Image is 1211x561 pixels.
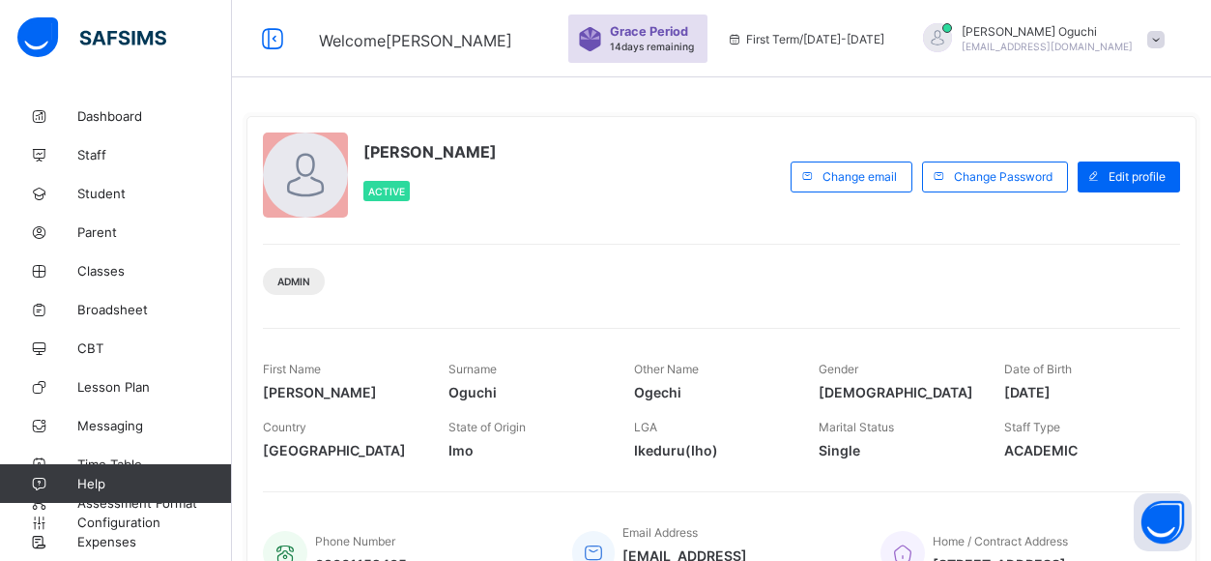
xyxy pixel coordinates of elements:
span: Time Table [77,457,232,472]
span: Admin [277,276,310,287]
span: Ikeduru(Iho) [634,442,791,458]
span: Date of Birth [1004,362,1072,376]
span: Ogechi [634,384,791,400]
span: Expenses [77,534,232,549]
span: Email Address [622,525,698,540]
span: session/term information [727,32,884,46]
span: [DEMOGRAPHIC_DATA] [819,384,975,400]
span: Gender [819,362,858,376]
span: Grace Period [610,24,688,39]
span: Single [819,442,975,458]
button: Open asap [1134,493,1192,551]
span: Classes [77,263,232,279]
span: Parent [77,224,232,240]
img: safsims [17,17,166,58]
span: Messaging [77,418,232,433]
span: 14 days remaining [610,41,694,52]
span: Broadsheet [77,302,232,317]
span: Surname [448,362,497,376]
span: Change Password [954,169,1052,184]
span: First Name [263,362,321,376]
span: CBT [77,340,232,356]
span: Staff Type [1004,420,1060,434]
span: Lesson Plan [77,379,232,395]
span: [PERSON_NAME] Oguchi [962,24,1133,39]
span: [PERSON_NAME] [363,142,497,162]
span: Other Name [634,362,699,376]
span: Welcome [PERSON_NAME] [319,31,512,50]
span: Staff [77,147,232,162]
span: Country [263,420,306,434]
span: ACADEMIC [1004,442,1161,458]
span: Configuration [77,515,231,530]
div: ChristinaOguchi [904,23,1174,55]
span: Help [77,476,231,491]
span: Active [368,186,405,197]
span: Marital Status [819,420,894,434]
span: LGA [634,420,657,434]
span: State of Origin [448,420,526,434]
img: sticker-purple.71386a28dfed39d6af7621340158ba97.svg [578,27,602,51]
span: Edit profile [1109,169,1166,184]
span: Oguchi [448,384,605,400]
span: Phone Number [315,534,395,548]
span: Student [77,186,232,201]
span: [EMAIL_ADDRESS][DOMAIN_NAME] [962,41,1133,52]
span: Imo [448,442,605,458]
span: Dashboard [77,108,232,124]
span: Home / Contract Address [933,534,1068,548]
span: [PERSON_NAME] [263,384,419,400]
span: [DATE] [1004,384,1161,400]
span: [GEOGRAPHIC_DATA] [263,442,419,458]
span: Change email [822,169,897,184]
